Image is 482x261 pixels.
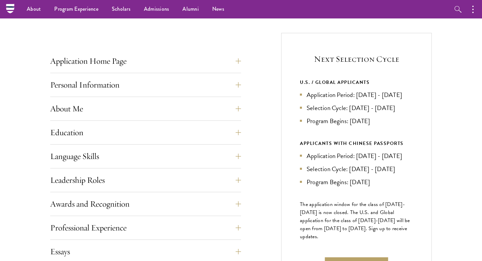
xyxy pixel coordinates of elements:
[50,124,241,141] button: Education
[300,164,413,174] li: Selection Cycle: [DATE] - [DATE]
[300,177,413,187] li: Program Begins: [DATE]
[50,172,241,188] button: Leadership Roles
[300,90,413,100] li: Application Period: [DATE] - [DATE]
[50,220,241,236] button: Professional Experience
[300,116,413,126] li: Program Begins: [DATE]
[50,244,241,260] button: Essays
[50,77,241,93] button: Personal Information
[300,53,413,65] h5: Next Selection Cycle
[50,196,241,212] button: Awards and Recognition
[300,78,413,87] div: U.S. / GLOBAL APPLICANTS
[50,148,241,164] button: Language Skills
[300,139,413,148] div: APPLICANTS WITH CHINESE PASSPORTS
[300,151,413,161] li: Application Period: [DATE] - [DATE]
[50,101,241,117] button: About Me
[300,103,413,113] li: Selection Cycle: [DATE] - [DATE]
[50,53,241,69] button: Application Home Page
[300,200,410,241] span: The application window for the class of [DATE]-[DATE] is now closed. The U.S. and Global applicat...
